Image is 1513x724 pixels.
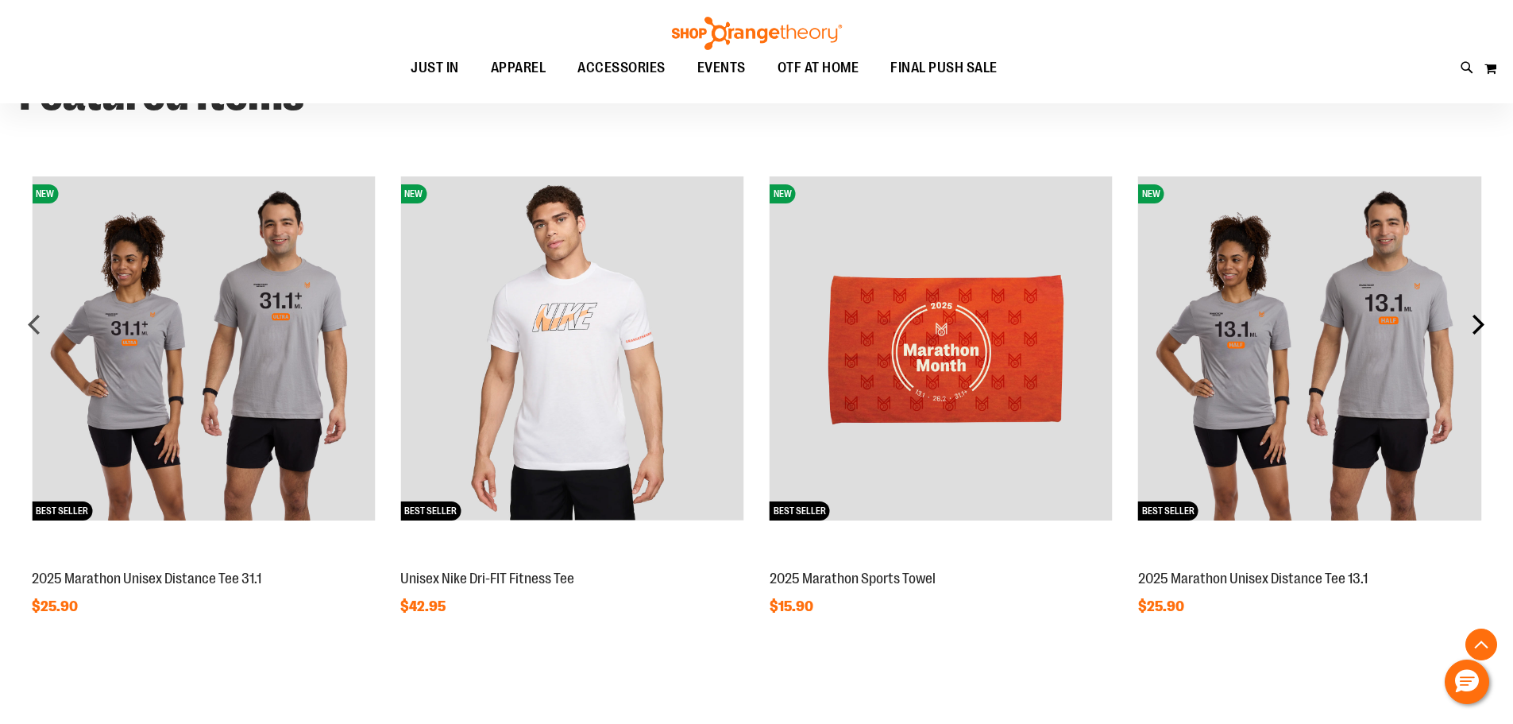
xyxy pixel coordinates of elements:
[577,50,666,86] span: ACCESSORIES
[400,571,574,587] a: Unisex Nike Dri-FIT Fitness Tee
[1138,553,1481,566] a: 2025 Marathon Unisex Distance Tee 13.1NEWBEST SELLER
[1138,571,1368,587] a: 2025 Marathon Unisex Distance Tee 13.1
[475,50,562,87] a: APPAREL
[32,571,261,587] a: 2025 Marathon Unisex Distance Tee 31.1
[770,598,816,614] span: $15.90
[400,176,743,520] img: Unisex Nike Dri-FIT Fitness Tee
[32,176,375,520] img: 2025 Marathon Unisex Distance Tee 31.1
[770,184,796,203] span: NEW
[697,50,746,86] span: EVENTS
[670,17,844,50] img: Shop Orangetheory
[1465,629,1497,660] button: Back To Top
[778,50,859,86] span: OTF AT HOME
[1138,184,1164,203] span: NEW
[770,501,830,521] span: BEST SELLER
[32,553,375,566] a: 2025 Marathon Unisex Distance Tee 31.1NEWBEST SELLER
[770,571,936,587] a: 2025 Marathon Sports Towel
[770,176,1113,520] img: 2025 Marathon Sports Towel
[400,553,743,566] a: Unisex Nike Dri-FIT Fitness TeeNEWBEST SELLER
[874,50,1013,87] a: FINAL PUSH SALE
[762,50,875,87] a: OTF AT HOME
[770,553,1113,566] a: 2025 Marathon Sports TowelNEWBEST SELLER
[1138,501,1198,521] span: BEST SELLER
[19,308,51,340] div: prev
[1138,176,1481,520] img: 2025 Marathon Unisex Distance Tee 13.1
[32,501,92,521] span: BEST SELLER
[491,50,546,86] span: APPAREL
[400,184,426,203] span: NEW
[1462,308,1494,340] div: next
[890,50,998,86] span: FINAL PUSH SALE
[400,598,448,614] span: $42.95
[562,50,681,87] a: ACCESSORIES
[411,50,459,86] span: JUST IN
[681,50,762,87] a: EVENTS
[1138,598,1187,614] span: $25.90
[32,598,80,614] span: $25.90
[32,184,58,203] span: NEW
[395,50,475,87] a: JUST IN
[1445,660,1489,704] button: Hello, have a question? Let’s chat.
[400,501,461,521] span: BEST SELLER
